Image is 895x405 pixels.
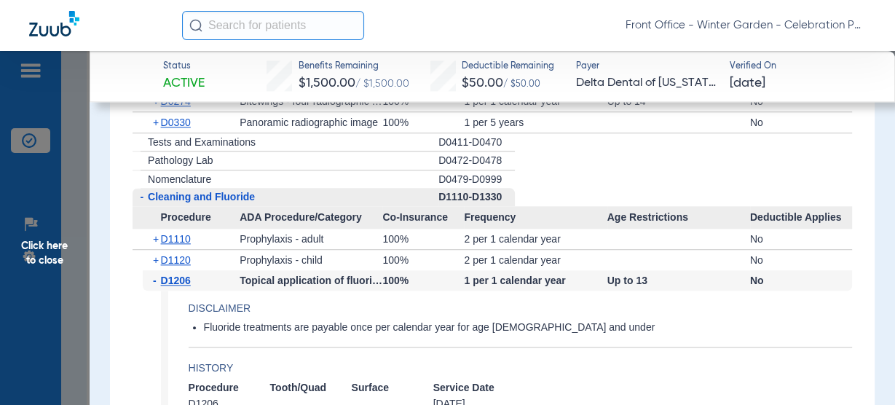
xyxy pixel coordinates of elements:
[270,381,352,395] span: Tooth/Quad
[133,206,240,229] span: Procedure
[750,206,852,229] span: Deductible Applies
[438,170,515,189] div: D0479-D0999
[576,74,717,93] span: Delta Dental of [US_STATE]
[382,206,464,229] span: Co-Insurance
[161,275,191,286] span: D1206
[433,381,515,395] span: Service Date
[822,335,895,405] iframe: Chat Widget
[464,229,607,249] div: 2 per 1 calendar year
[189,381,270,395] span: Procedure
[730,60,871,74] span: Verified On
[141,191,144,202] span: -
[299,76,355,90] span: $1,500.00
[299,60,409,74] span: Benefits Remaining
[153,229,161,249] span: +
[240,270,382,291] div: Topical application of fluoride varnish
[626,18,866,33] span: Front Office - Winter Garden - Celebration Pediatric Dentistry
[161,95,191,107] span: D0274
[750,270,852,291] div: No
[153,250,161,270] span: +
[161,117,191,128] span: D0330
[148,136,256,148] span: Tests and Examinations
[438,188,515,206] div: D1110-D1330
[464,270,607,291] div: 1 per 1 calendar year
[355,79,409,89] span: / $1,500.00
[382,229,464,249] div: 100%
[464,206,607,229] span: Frequency
[750,229,852,249] div: No
[382,112,464,133] div: 100%
[464,250,607,270] div: 2 per 1 calendar year
[464,112,607,133] div: 1 per 5 years
[438,152,515,170] div: D0472-D0478
[148,154,213,166] span: Pathology Lab
[438,133,515,152] div: D0411-D0470
[750,112,852,133] div: No
[240,112,382,133] div: Panoramic radiographic image
[153,270,161,291] span: -
[607,206,750,229] span: Age Restrictions
[189,301,852,316] h4: Disclaimer
[240,250,382,270] div: Prophylaxis - child
[462,76,503,90] span: $50.00
[148,173,211,185] span: Nomenclature
[503,80,540,89] span: / $50.00
[607,270,750,291] div: Up to 13
[750,250,852,270] div: No
[240,229,382,249] div: Prophylaxis - adult
[163,60,205,74] span: Status
[161,233,191,245] span: D1110
[182,11,364,40] input: Search for patients
[163,74,205,93] span: Active
[462,60,554,74] span: Deductible Remaining
[240,206,382,229] span: ADA Procedure/Category
[161,254,191,266] span: D1120
[576,60,717,74] span: Payer
[189,361,852,376] h4: History
[148,191,255,202] span: Cleaning and Fluoride
[382,270,464,291] div: 100%
[189,19,202,32] img: Search Icon
[29,11,79,36] img: Zuub Logo
[153,112,161,133] span: +
[352,381,433,395] span: Surface
[382,250,464,270] div: 100%
[730,74,765,93] span: [DATE]
[204,321,852,334] li: Fluoride treatments are payable once per calendar year for age [DEMOGRAPHIC_DATA] and under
